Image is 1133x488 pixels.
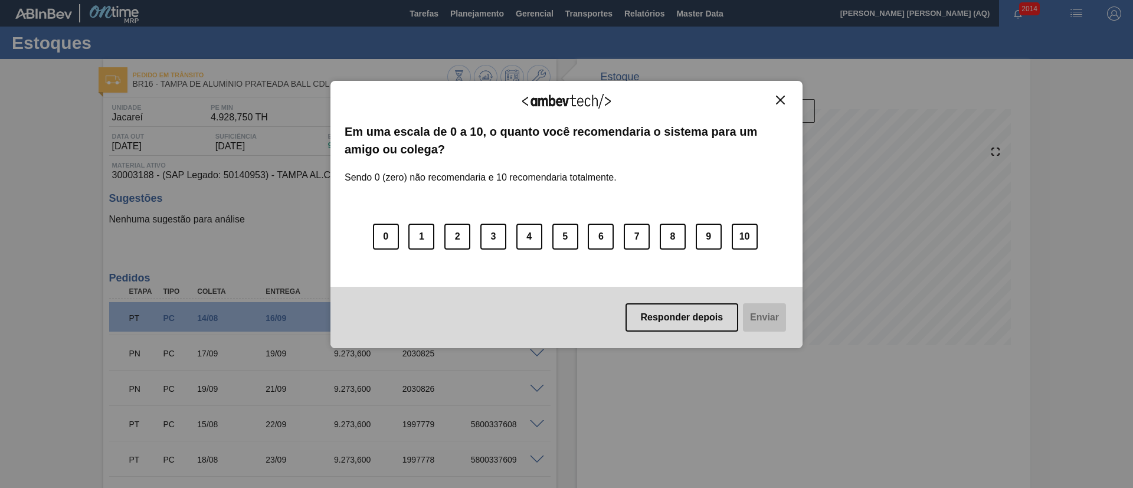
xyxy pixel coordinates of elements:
[552,224,578,250] button: 5
[660,224,686,250] button: 8
[408,224,434,250] button: 1
[373,224,399,250] button: 0
[516,224,542,250] button: 4
[772,95,788,105] button: Close
[444,224,470,250] button: 2
[626,303,739,332] button: Responder depois
[776,96,785,104] img: Close
[624,224,650,250] button: 7
[345,123,788,159] label: Em uma escala de 0 a 10, o quanto você recomendaria o sistema para um amigo ou colega?
[696,224,722,250] button: 9
[588,224,614,250] button: 6
[522,94,611,109] img: Logo Ambevtech
[732,224,758,250] button: 10
[480,224,506,250] button: 3
[345,158,617,183] label: Sendo 0 (zero) não recomendaria e 10 recomendaria totalmente.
